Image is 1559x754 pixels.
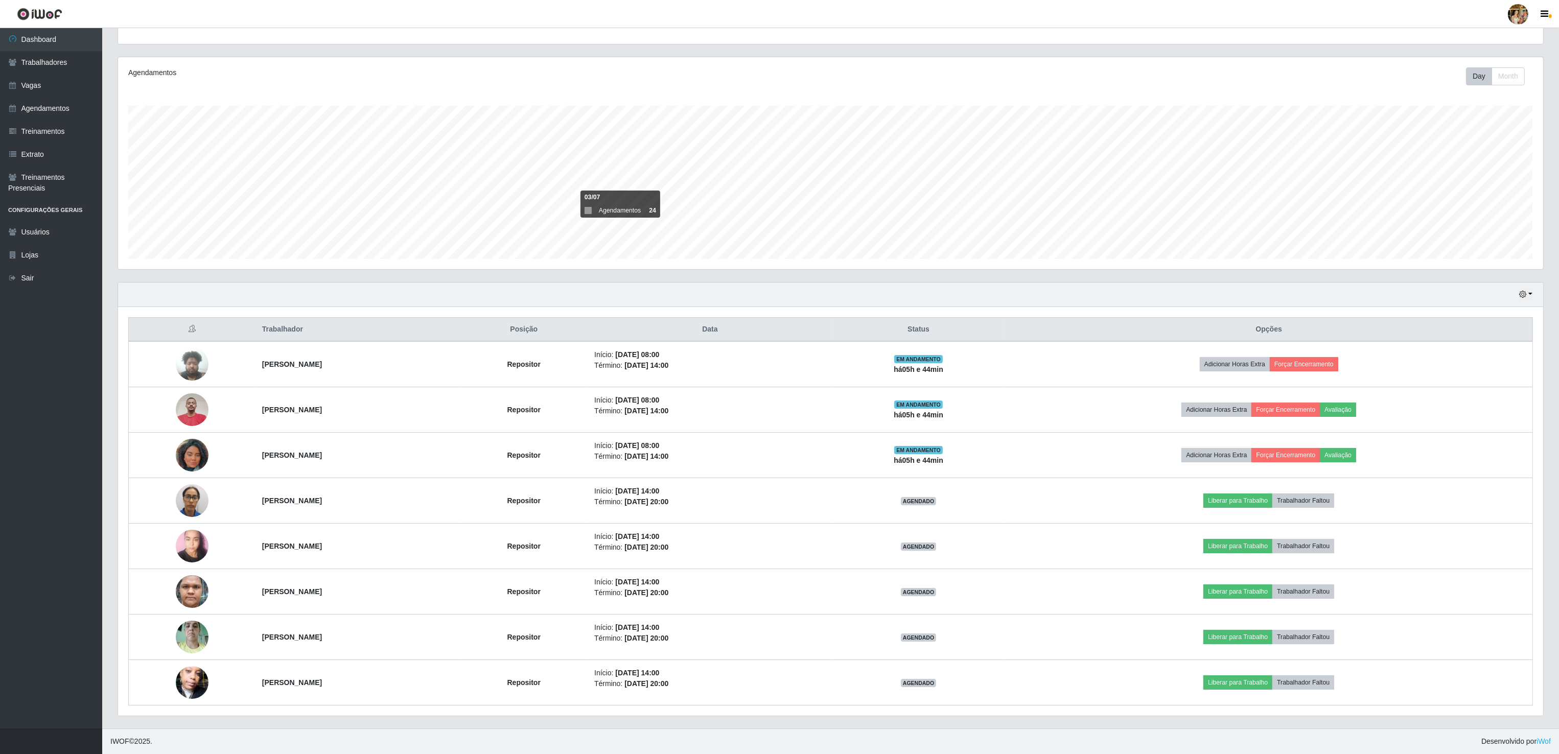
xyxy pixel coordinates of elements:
[1203,539,1272,553] button: Liberar para Trabalho
[615,532,659,540] time: [DATE] 14:00
[901,497,937,505] span: AGENDADO
[615,441,659,450] time: [DATE] 08:00
[594,668,826,678] li: Início:
[1005,318,1532,342] th: Opções
[262,406,322,414] strong: [PERSON_NAME]
[262,587,322,596] strong: [PERSON_NAME]
[256,318,460,342] th: Trabalhador
[110,737,129,745] span: IWOF
[615,487,659,495] time: [DATE] 14:00
[624,543,668,551] time: [DATE] 20:00
[615,350,659,359] time: [DATE] 08:00
[1203,630,1272,644] button: Liberar para Trabalho
[1200,357,1270,371] button: Adicionar Horas Extra
[1272,493,1334,508] button: Trabalhador Faltou
[176,524,208,568] img: 1750798204685.jpeg
[594,587,826,598] li: Término:
[110,736,152,747] span: © 2025 .
[1320,403,1356,417] button: Avaliação
[901,543,937,551] span: AGENDADO
[128,67,705,78] div: Agendamentos
[624,634,668,642] time: [DATE] 20:00
[615,578,659,586] time: [DATE] 14:00
[894,456,943,464] strong: há 05 h e 44 min
[176,558,208,625] img: 1753220579080.jpeg
[1492,67,1525,85] button: Month
[594,451,826,462] li: Término:
[624,452,668,460] time: [DATE] 14:00
[262,542,322,550] strong: [PERSON_NAME]
[588,318,832,342] th: Data
[1466,67,1533,85] div: Toolbar with button groups
[594,395,826,406] li: Início:
[176,653,208,712] img: 1753494056504.jpeg
[507,451,541,459] strong: Repositor
[262,633,322,641] strong: [PERSON_NAME]
[176,479,208,522] img: 1744637826389.jpeg
[594,349,826,360] li: Início:
[901,633,937,642] span: AGENDADO
[176,615,208,658] img: 1753296713648.jpeg
[894,355,943,363] span: EM ANDAMENTO
[507,406,541,414] strong: Repositor
[1181,448,1251,462] button: Adicionar Horas Extra
[615,623,659,631] time: [DATE] 14:00
[624,498,668,506] time: [DATE] 20:00
[1537,737,1551,745] a: iWof
[594,406,826,416] li: Término:
[594,542,826,553] li: Término:
[594,622,826,633] li: Início:
[176,426,208,484] img: 1752871343659.jpeg
[894,365,943,373] strong: há 05 h e 44 min
[615,669,659,677] time: [DATE] 14:00
[901,588,937,596] span: AGENDADO
[594,577,826,587] li: Início:
[507,497,541,505] strong: Repositor
[901,679,937,687] span: AGENDADO
[1272,675,1334,690] button: Trabalhador Faltou
[624,407,668,415] time: [DATE] 14:00
[1272,539,1334,553] button: Trabalhador Faltou
[1272,630,1334,644] button: Trabalhador Faltou
[594,678,826,689] li: Término:
[262,451,322,459] strong: [PERSON_NAME]
[262,497,322,505] strong: [PERSON_NAME]
[624,361,668,369] time: [DATE] 14:00
[1320,448,1356,462] button: Avaliação
[1270,357,1338,371] button: Forçar Encerramento
[1481,736,1551,747] span: Desenvolvido por
[594,360,826,371] li: Término:
[507,678,541,687] strong: Repositor
[624,588,668,597] time: [DATE] 20:00
[1181,403,1251,417] button: Adicionar Horas Extra
[1272,584,1334,599] button: Trabalhador Faltou
[894,446,943,454] span: EM ANDAMENTO
[624,679,668,688] time: [DATE] 20:00
[507,633,541,641] strong: Repositor
[176,342,208,386] img: 1748622275930.jpeg
[176,388,208,432] img: 1752325710297.jpeg
[594,531,826,542] li: Início:
[459,318,588,342] th: Posição
[507,587,541,596] strong: Repositor
[832,318,1006,342] th: Status
[594,486,826,497] li: Início:
[594,440,826,451] li: Início:
[262,360,322,368] strong: [PERSON_NAME]
[615,396,659,404] time: [DATE] 08:00
[1203,493,1272,508] button: Liberar para Trabalho
[1203,584,1272,599] button: Liberar para Trabalho
[894,411,943,419] strong: há 05 h e 44 min
[507,542,541,550] strong: Repositor
[262,678,322,687] strong: [PERSON_NAME]
[17,8,62,20] img: CoreUI Logo
[1203,675,1272,690] button: Liberar para Trabalho
[1251,403,1320,417] button: Forçar Encerramento
[594,633,826,644] li: Término:
[1466,67,1492,85] button: Day
[507,360,541,368] strong: Repositor
[1251,448,1320,462] button: Forçar Encerramento
[594,497,826,507] li: Término:
[894,400,943,409] span: EM ANDAMENTO
[1466,67,1525,85] div: First group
